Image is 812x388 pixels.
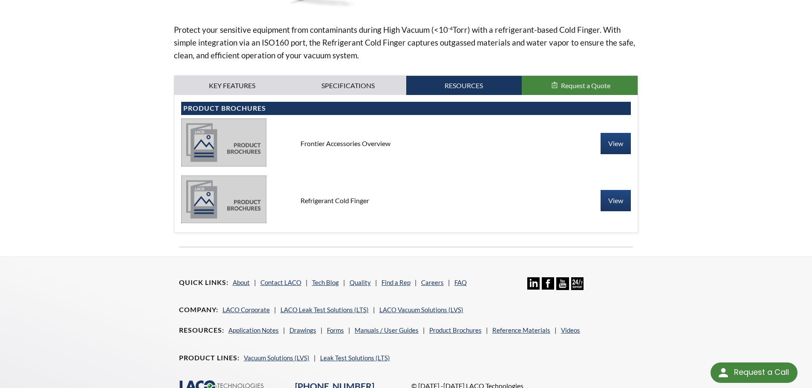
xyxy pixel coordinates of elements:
p: Protect your sensitive equipment from contaminants during High Vacuum (<10 Torr) with a refrigera... [174,23,639,62]
h4: Product Lines [179,354,240,362]
sup: -4 [448,25,453,32]
img: round button [717,366,730,379]
h4: Company [179,305,218,314]
img: product_brochures-81b49242bb8394b31c113ade466a77c846893fb1009a796a1a03a1a1c57cbc37.jpg [181,175,266,223]
a: Find a Rep [381,279,410,286]
img: 24/7 Support Icon [571,277,584,290]
a: LACO Vacuum Solutions (LVS) [379,306,463,313]
div: Request a Call [711,362,798,383]
a: Videos [561,326,580,334]
img: product_brochures-81b49242bb8394b31c113ade466a77c846893fb1009a796a1a03a1a1c57cbc37.jpg [181,118,266,166]
a: Application Notes [228,326,279,334]
a: Drawings [289,326,316,334]
a: Careers [421,279,444,286]
a: FAQ [454,279,467,286]
h4: Resources [179,326,224,335]
a: View [601,190,631,211]
a: Quality [350,279,371,286]
a: Specifications [290,76,406,95]
span: Request a Quote [561,81,610,89]
a: LACO Leak Test Solutions (LTS) [280,306,369,313]
a: Manuals / User Guides [355,326,419,334]
button: Request a Quote [522,76,638,95]
a: 24/7 Support [571,284,584,291]
a: View [601,133,631,154]
div: Refrigerant Cold Finger [294,196,519,205]
div: Request a Call [734,362,789,382]
a: Forms [327,326,344,334]
a: Leak Test Solutions (LTS) [320,354,390,362]
a: LACO Corporate [223,306,270,313]
a: Tech Blog [312,279,339,286]
div: Frontier Accessories Overview [294,139,519,148]
a: About [233,279,250,286]
a: Contact LACO [260,279,301,286]
h4: Quick Links [179,278,228,287]
a: Key Features [174,76,290,95]
a: Product Brochures [429,326,482,334]
a: Resources [406,76,522,95]
a: Reference Materials [492,326,550,334]
a: Vacuum Solutions (LVS) [244,354,309,362]
h4: Product Brochures [183,104,629,113]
